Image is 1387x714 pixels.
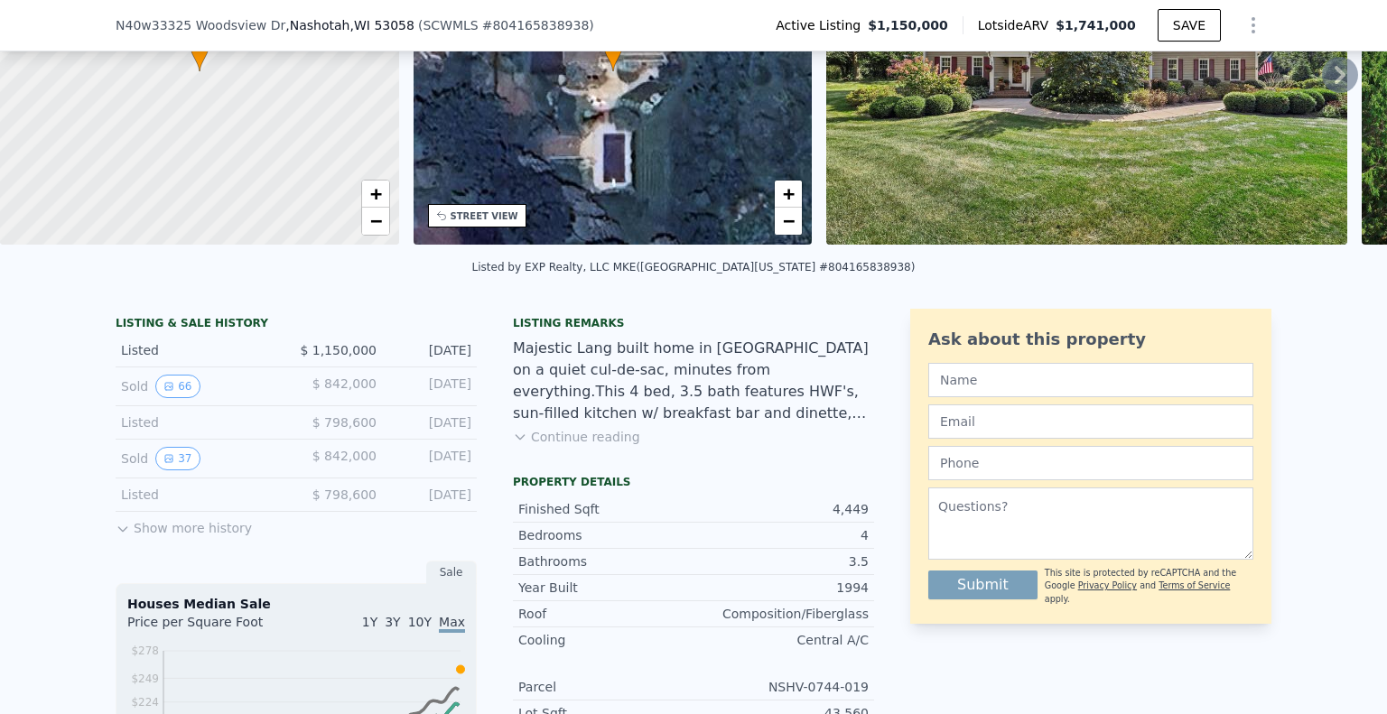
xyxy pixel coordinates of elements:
[369,209,381,232] span: −
[121,375,282,398] div: Sold
[349,18,414,32] span: , WI 53058
[472,261,916,274] div: Listed by EXP Realty, LLC MKE ([GEOGRAPHIC_DATA][US_STATE] #804165838938)
[121,486,282,504] div: Listed
[518,605,693,623] div: Roof
[285,16,414,34] span: , Nashotah
[693,526,869,544] div: 4
[775,208,802,235] a: Zoom out
[1078,580,1137,590] a: Privacy Policy
[116,16,285,34] span: N40w33325 Woodsview Dr
[131,644,159,657] tspan: $278
[408,615,432,629] span: 10Y
[1045,567,1253,606] div: This site is protected by reCAPTCHA and the Google and apply.
[391,341,471,359] div: [DATE]
[928,327,1253,352] div: Ask about this property
[116,316,477,334] div: LISTING & SALE HISTORY
[513,338,874,424] div: Majestic Lang built home in [GEOGRAPHIC_DATA] on a quiet cul-de-sac, minutes from everything.This...
[928,363,1253,397] input: Name
[127,595,465,613] div: Houses Median Sale
[1159,580,1230,590] a: Terms of Service
[191,40,209,71] div: •
[693,579,869,597] div: 1994
[116,512,252,537] button: Show more history
[312,376,377,391] span: $ 842,000
[155,375,200,398] button: View historical data
[418,16,594,34] div: ( )
[155,447,200,470] button: View historical data
[776,16,868,34] span: Active Listing
[300,343,377,357] span: $ 1,150,000
[1158,9,1221,42] button: SAVE
[362,181,389,208] a: Zoom in
[693,552,869,570] div: 3.5
[693,500,869,518] div: 4,449
[1235,7,1271,43] button: Show Options
[121,413,282,431] div: Listed
[518,579,693,597] div: Year Built
[131,696,159,709] tspan: $224
[391,447,471,470] div: [DATE]
[121,447,282,470] div: Sold
[518,678,693,696] div: Parcel
[312,415,377,430] span: $ 798,600
[385,615,400,629] span: 3Y
[426,561,477,584] div: Sale
[439,615,465,633] span: Max
[513,475,874,489] div: Property details
[693,678,869,696] div: NSHV-0744-019
[518,631,693,649] div: Cooling
[312,449,377,463] span: $ 842,000
[513,316,874,330] div: Listing remarks
[362,208,389,235] a: Zoom out
[775,181,802,208] a: Zoom in
[121,341,282,359] div: Listed
[518,526,693,544] div: Bedrooms
[369,182,381,205] span: +
[783,209,795,232] span: −
[513,428,640,446] button: Continue reading
[391,486,471,504] div: [DATE]
[518,500,693,518] div: Finished Sqft
[1056,18,1136,32] span: $1,741,000
[604,40,622,71] div: •
[391,375,471,398] div: [DATE]
[482,18,590,32] span: # 804165838938
[127,613,296,642] div: Price per Square Foot
[928,446,1253,480] input: Phone
[518,552,693,570] div: Bathrooms
[451,209,518,223] div: STREET VIEW
[423,18,478,32] span: SCWMLS
[312,487,377,502] span: $ 798,600
[693,631,869,649] div: Central A/C
[391,413,471,431] div: [DATE]
[783,182,795,205] span: +
[693,605,869,623] div: Composition/Fiberglass
[928,404,1253,439] input: Email
[362,615,377,629] span: 1Y
[928,570,1038,599] button: Submit
[978,16,1056,34] span: Lotside ARV
[131,672,159,685] tspan: $249
[868,16,948,34] span: $1,150,000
